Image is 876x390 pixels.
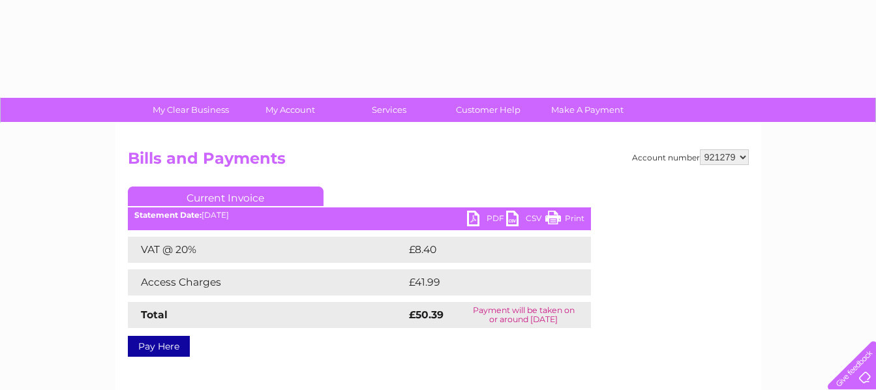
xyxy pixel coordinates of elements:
[406,237,561,263] td: £8.40
[128,187,324,206] a: Current Invoice
[128,211,591,220] div: [DATE]
[457,302,591,328] td: Payment will be taken on or around [DATE]
[409,308,444,321] strong: £50.39
[137,98,245,122] a: My Clear Business
[141,308,168,321] strong: Total
[128,237,406,263] td: VAT @ 20%
[128,336,190,357] a: Pay Here
[434,98,542,122] a: Customer Help
[335,98,443,122] a: Services
[534,98,641,122] a: Make A Payment
[128,149,749,174] h2: Bills and Payments
[128,269,406,295] td: Access Charges
[506,211,545,230] a: CSV
[236,98,344,122] a: My Account
[632,149,749,165] div: Account number
[134,210,202,220] b: Statement Date:
[545,211,584,230] a: Print
[467,211,506,230] a: PDF
[406,269,564,295] td: £41.99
